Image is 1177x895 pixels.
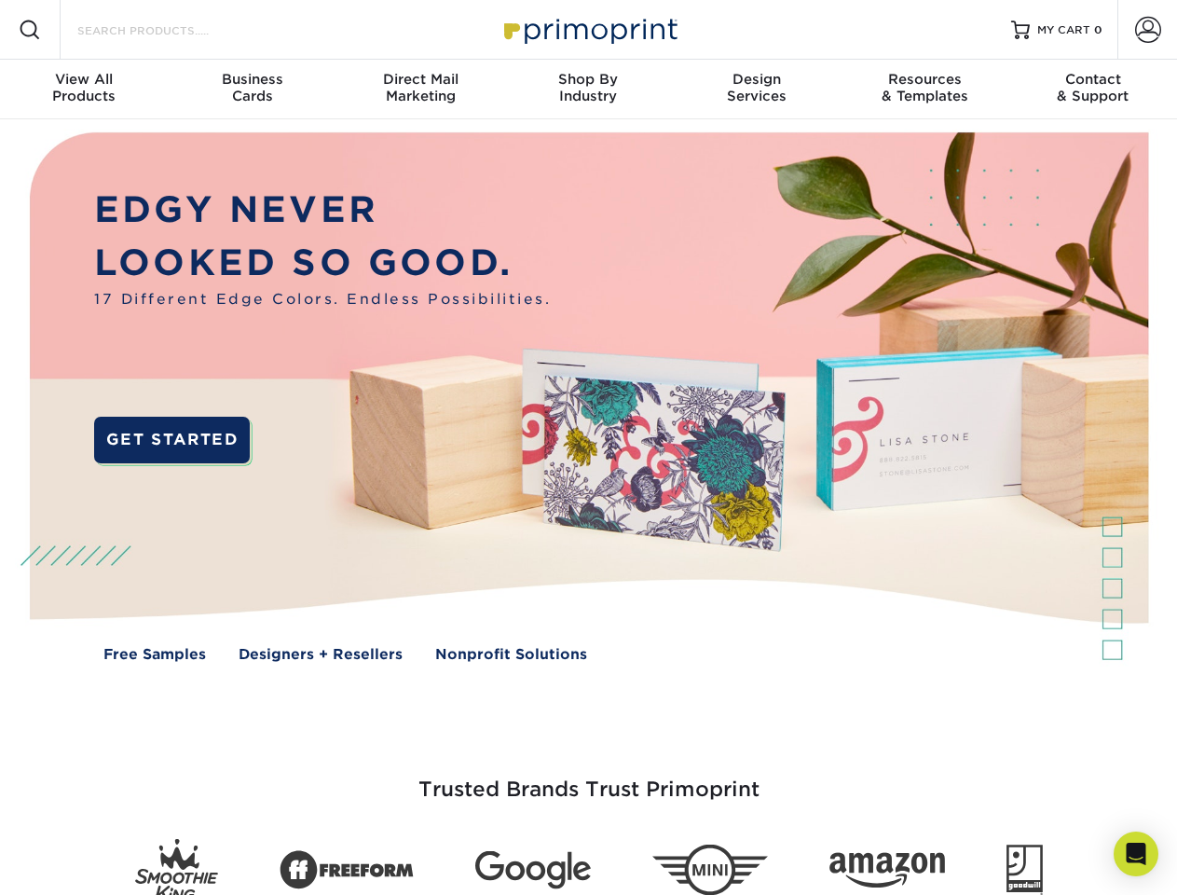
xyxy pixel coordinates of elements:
div: Cards [168,71,335,104]
div: & Support [1009,71,1177,104]
span: Shop By [504,71,672,88]
div: Marketing [336,71,504,104]
div: Services [673,71,841,104]
a: BusinessCards [168,60,335,119]
iframe: Google Customer Reviews [5,838,158,888]
img: Google [475,851,591,889]
a: Designers + Resellers [239,644,403,666]
span: 0 [1094,23,1102,36]
a: GET STARTED [94,417,250,463]
a: Free Samples [103,644,206,666]
span: Contact [1009,71,1177,88]
span: Business [168,71,335,88]
div: & Templates [841,71,1008,104]
a: Nonprofit Solutions [435,644,587,666]
p: EDGY NEVER [94,184,551,237]
input: SEARCH PRODUCTS..... [75,19,257,41]
div: Open Intercom Messenger [1114,832,1158,876]
img: Primoprint [496,9,682,49]
a: DesignServices [673,60,841,119]
div: Industry [504,71,672,104]
p: LOOKED SO GOOD. [94,237,551,290]
img: Amazon [829,853,945,888]
a: Shop ByIndustry [504,60,672,119]
span: MY CART [1037,22,1090,38]
span: Direct Mail [336,71,504,88]
a: Contact& Support [1009,60,1177,119]
span: 17 Different Edge Colors. Endless Possibilities. [94,289,551,310]
a: Direct MailMarketing [336,60,504,119]
span: Resources [841,71,1008,88]
h3: Trusted Brands Trust Primoprint [44,733,1134,824]
a: Resources& Templates [841,60,1008,119]
span: Design [673,71,841,88]
img: Goodwill [1006,845,1043,895]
